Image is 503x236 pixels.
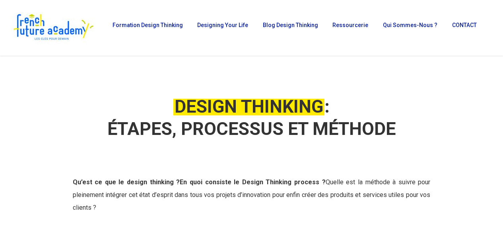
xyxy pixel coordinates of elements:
[332,22,368,28] span: Ressourcerie
[107,118,396,139] strong: ÉTAPES, PROCESSUS ET MÉTHODE
[73,178,326,186] strong: En quoi consiste le Design Thinking process ?
[173,96,324,117] em: DESIGN THINKING
[452,22,477,28] span: CONTACT
[113,22,183,28] span: Formation Design Thinking
[193,22,251,33] a: Designing Your Life
[173,96,330,117] strong: :
[73,178,431,211] span: Quelle est la méthode à suivre pour pleinement intégrer cet état d’esprit dans tous vos projets d...
[109,22,185,33] a: Formation Design Thinking
[328,22,371,33] a: Ressourcerie
[73,178,180,186] span: Qu’est ce que le design thinking ?
[448,22,480,33] a: CONTACT
[379,22,440,33] a: Qui sommes-nous ?
[263,22,318,28] span: Blog Design Thinking
[197,22,248,28] span: Designing Your Life
[383,22,437,28] span: Qui sommes-nous ?
[11,12,95,44] img: French Future Academy
[259,22,320,33] a: Blog Design Thinking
